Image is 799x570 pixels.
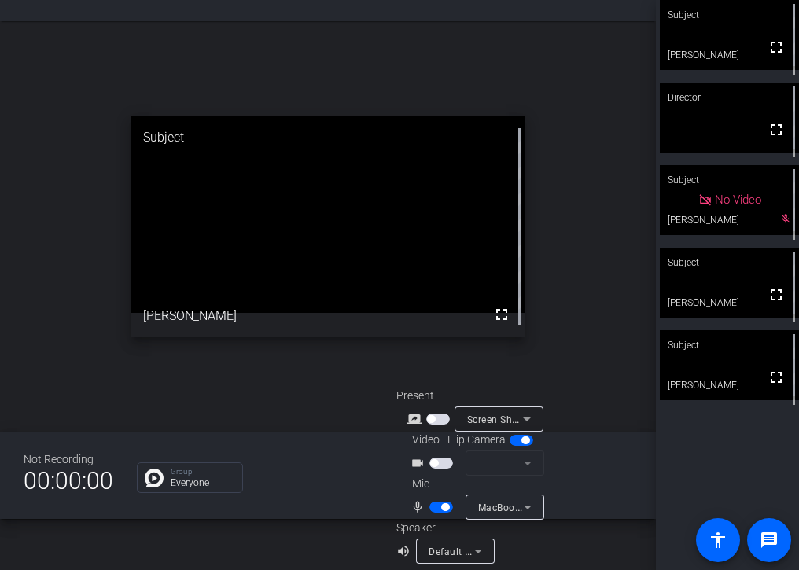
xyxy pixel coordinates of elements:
div: Director [660,83,799,112]
mat-icon: accessibility [709,531,727,550]
div: Not Recording [24,451,113,468]
mat-icon: fullscreen [767,368,786,387]
span: Screen Sharing [467,413,536,425]
div: Subject [660,248,799,278]
span: Video [412,432,440,448]
mat-icon: videocam_outline [411,454,429,473]
span: No Video [715,193,761,207]
span: MacBook Air Microphone (Built-in) [478,501,635,513]
mat-icon: volume_up [396,542,415,561]
mat-icon: fullscreen [767,285,786,304]
div: Subject [131,116,525,159]
div: Mic [396,476,554,492]
span: 00:00:00 [24,462,113,500]
mat-icon: screen_share_outline [407,410,426,428]
span: Flip Camera [447,432,506,448]
span: Default - MacBook Air Speakers (Built-in) [429,545,615,557]
div: Subject [660,330,799,360]
div: Subject [660,165,799,195]
div: Present [396,388,554,404]
mat-icon: mic_none [411,498,429,517]
img: Chat Icon [145,469,164,487]
mat-icon: fullscreen [492,305,511,324]
p: Everyone [171,478,234,487]
mat-icon: fullscreen [767,38,786,57]
mat-icon: message [760,531,779,550]
p: Group [171,468,234,476]
mat-icon: fullscreen [767,120,786,139]
div: Speaker [396,520,491,536]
